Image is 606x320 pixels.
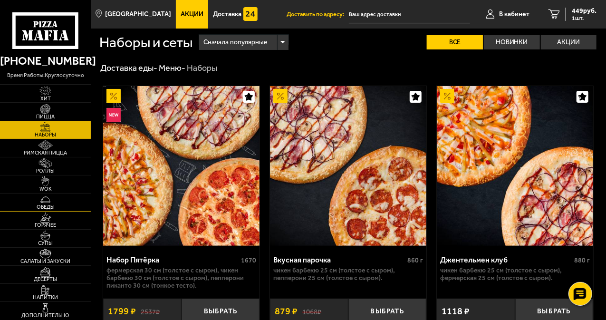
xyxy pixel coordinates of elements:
img: Акционный [106,89,121,103]
a: АкционныйВкусная парочка [270,86,426,246]
label: Акции [541,35,597,49]
span: 1 шт. [572,15,596,21]
div: Джентельмен клуб [440,255,572,264]
img: Вкусная парочка [270,86,426,246]
span: 1670 [241,256,256,264]
h1: Наборы и сеты [99,36,192,50]
span: Акции [181,11,203,18]
img: Новинка [106,108,121,122]
a: Доставка еды- [100,63,157,73]
span: Санкт-Петербург, проспект Будённого, 23к5 [349,6,470,23]
span: В кабинет [499,11,529,18]
img: Акционный [440,89,454,103]
a: АкционныйНовинкаНабор Пятёрка [103,86,260,246]
a: Меню- [159,63,185,73]
label: Новинки [484,35,540,49]
span: 1118 ₽ [442,307,470,316]
s: 2537 ₽ [141,307,160,316]
div: Наборы [187,63,218,74]
img: 15daf4d41897b9f0e9f617042186c801.svg [243,7,258,21]
img: Акционный [273,89,288,103]
p: Фермерская 30 см (толстое с сыром), Чикен Барбекю 30 см (толстое с сыром), Пепперони Пиканто 30 с... [106,267,256,290]
span: Доставка [213,11,241,18]
label: Все [427,35,483,49]
span: [GEOGRAPHIC_DATA] [106,11,172,18]
s: 1068 ₽ [302,307,321,316]
span: Сначала популярные [203,33,267,51]
span: 1799 ₽ [108,307,136,316]
span: 880 г [574,256,590,264]
span: 449 руб. [572,8,596,14]
div: Набор Пятёрка [106,255,239,264]
span: Доставить по адресу: [287,11,349,18]
img: Джентельмен клуб [437,86,593,246]
img: Набор Пятёрка [103,86,260,246]
span: 879 ₽ [275,307,298,316]
p: Чикен Барбекю 25 см (толстое с сыром), Фермерская 25 см (толстое с сыром). [440,267,590,282]
p: Чикен Барбекю 25 см (толстое с сыром), Пепперони 25 см (толстое с сыром). [273,267,423,282]
div: Вкусная парочка [273,255,405,264]
a: АкционныйДжентельмен клуб [437,86,593,246]
input: Ваш адрес доставки [349,6,470,23]
span: 860 г [407,256,423,264]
